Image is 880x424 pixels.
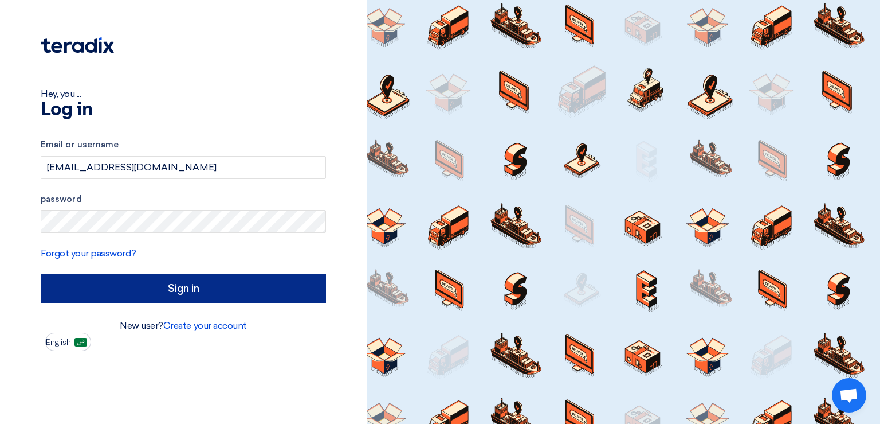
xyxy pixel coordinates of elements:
[41,37,114,53] img: Teradix logo
[45,333,91,351] button: English
[46,337,71,347] font: English
[832,378,866,413] div: Open chat
[41,101,92,119] font: Log in
[41,194,82,204] font: password
[120,320,163,331] font: New user?
[41,156,326,179] input: Enter your business email or username
[41,139,119,150] font: Email or username
[41,274,326,303] input: Sign in
[41,88,81,99] font: Hey, you ...
[41,248,136,259] a: Forgot your password?
[163,320,247,331] a: Create your account
[74,338,87,347] img: ar-AR.png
